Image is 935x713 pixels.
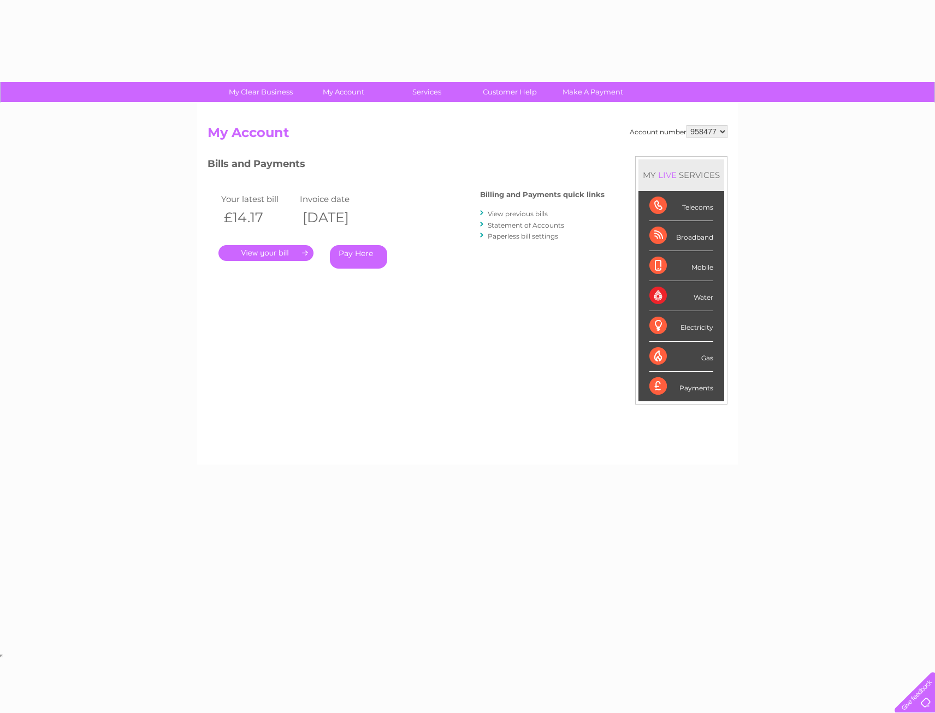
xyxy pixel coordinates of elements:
[488,210,548,218] a: View previous bills
[330,245,387,269] a: Pay Here
[216,82,306,102] a: My Clear Business
[638,159,724,191] div: MY SERVICES
[218,192,297,206] td: Your latest bill
[630,125,727,138] div: Account number
[649,221,713,251] div: Broadband
[488,221,564,229] a: Statement of Accounts
[649,311,713,341] div: Electricity
[480,191,605,199] h4: Billing and Payments quick links
[297,206,376,229] th: [DATE]
[218,206,297,229] th: £14.17
[382,82,472,102] a: Services
[465,82,555,102] a: Customer Help
[649,281,713,311] div: Water
[548,82,638,102] a: Make A Payment
[656,170,679,180] div: LIVE
[208,125,727,146] h2: My Account
[649,372,713,401] div: Payments
[299,82,389,102] a: My Account
[297,192,376,206] td: Invoice date
[649,251,713,281] div: Mobile
[649,191,713,221] div: Telecoms
[649,342,713,372] div: Gas
[218,245,313,261] a: .
[488,232,558,240] a: Paperless bill settings
[208,156,605,175] h3: Bills and Payments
